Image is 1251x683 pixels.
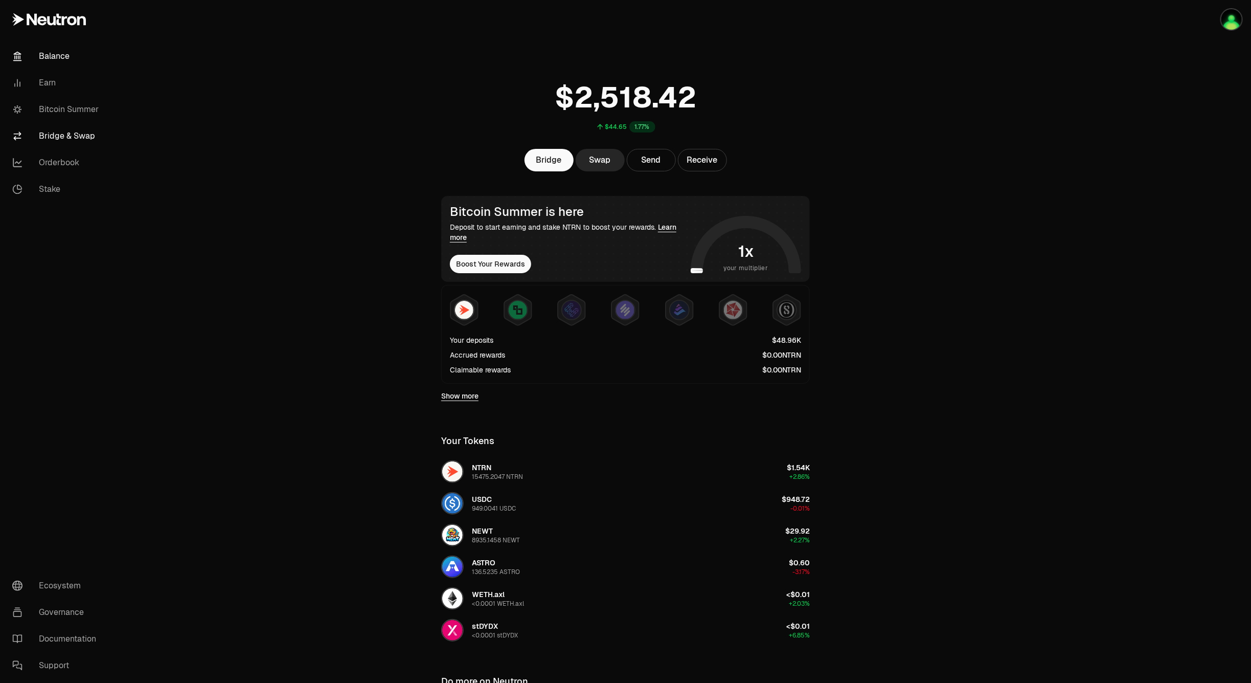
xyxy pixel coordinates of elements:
a: Documentation [4,626,110,652]
span: $29.92 [785,526,810,536]
a: Bridge [525,149,574,171]
a: Support [4,652,110,679]
a: Earn [4,70,110,96]
div: 15475.2047 NTRN [472,473,523,481]
span: WETH.axl [472,590,505,599]
a: Swap [576,149,625,171]
span: <$0.01 [786,622,810,631]
img: USDC Logo [442,493,463,514]
span: your multiplier [724,263,768,273]
div: 136.5235 ASTRO [472,568,520,576]
span: +2.03% [789,600,810,608]
a: Governance [4,599,110,626]
img: ASTRO Logo [442,557,463,577]
img: NEWT Logo [442,525,463,545]
span: +6.85% [789,631,810,640]
img: Solv Points [616,301,634,319]
div: Accrued rewards [450,350,505,360]
div: 949.0041 USDC [472,504,516,513]
span: -0.01% [790,504,810,513]
img: Oldbloom [1221,9,1242,30]
span: NTRN [472,463,491,472]
button: USDC LogoUSDC949.0041 USDC$948.72-0.01% [435,488,816,519]
a: Bridge & Swap [4,123,110,149]
img: Structured Points [778,301,796,319]
div: 8935.1458 NEWT [472,536,520,544]
span: +2.27% [790,536,810,544]
a: Ecosystem [4,572,110,599]
span: $1.54K [787,463,810,472]
div: 1.77% [629,121,655,133]
a: Orderbook [4,149,110,176]
div: Your deposits [450,335,493,345]
span: <$0.01 [786,590,810,599]
button: NTRN LogoNTRN15475.2047 NTRN$1.54K+2.86% [435,456,816,487]
a: Bitcoin Summer [4,96,110,123]
span: stDYDX [472,622,498,631]
img: EtherFi Points [562,301,581,319]
div: <0.0001 WETH.axl [472,600,524,608]
span: NEWT [472,526,493,536]
div: Your Tokens [441,434,494,448]
a: Show more [441,391,479,401]
span: USDC [472,495,492,504]
div: Bitcoin Summer is here [450,205,687,219]
button: WETH.axl LogoWETH.axl<0.0001 WETH.axl<$0.01+2.03% [435,583,816,614]
a: Stake [4,176,110,203]
img: stDYDX Logo [442,620,463,641]
div: Deposit to start earning and stake NTRN to boost your rewards. [450,222,687,243]
img: Mars Fragments [724,301,742,319]
button: Receive [678,149,727,171]
span: +2.86% [789,473,810,481]
a: Balance [4,43,110,70]
button: NEWT LogoNEWT8935.1458 NEWT$29.92+2.27% [435,520,816,550]
button: Send [627,149,676,171]
span: $0.60 [789,558,810,567]
button: Boost Your Rewards [450,255,531,273]
div: $44.65 [605,123,627,131]
img: Lombard Lux [509,301,527,319]
span: $948.72 [782,495,810,504]
span: ASTRO [472,558,495,567]
span: -3.17% [792,568,810,576]
button: ASTRO LogoASTRO136.5235 ASTRO$0.60-3.17% [435,552,816,582]
img: WETH.axl Logo [442,588,463,609]
a: Learn more [450,223,676,242]
img: NTRN [455,301,473,319]
img: Bedrock Diamonds [670,301,689,319]
div: Claimable rewards [450,365,511,375]
div: <0.0001 stDYDX [472,631,518,640]
img: NTRN Logo [442,461,463,482]
button: stDYDX LogostDYDX<0.0001 stDYDX<$0.01+6.85% [435,615,816,646]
